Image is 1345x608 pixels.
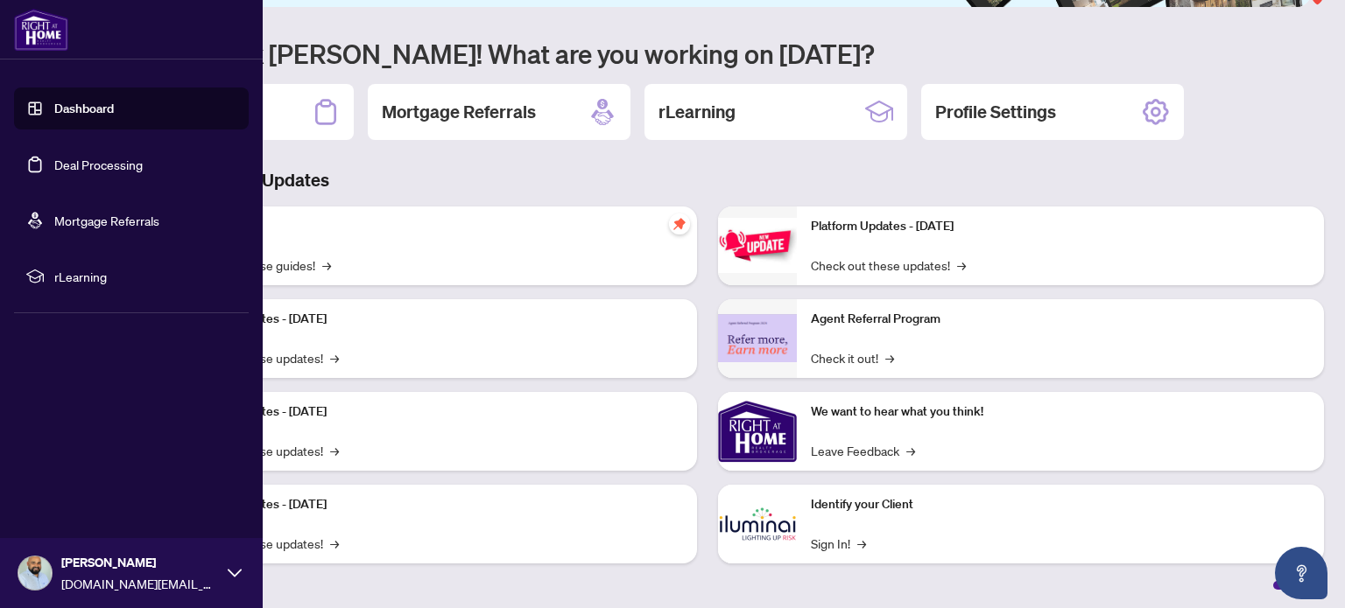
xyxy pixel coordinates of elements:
[54,157,143,172] a: Deal Processing
[658,100,736,124] h2: rLearning
[382,100,536,124] h2: Mortgage Referrals
[184,310,683,329] p: Platform Updates - [DATE]
[54,267,236,286] span: rLearning
[935,100,1056,124] h2: Profile Settings
[1275,547,1327,599] button: Open asap
[330,534,339,553] span: →
[91,37,1324,70] h1: Welcome back [PERSON_NAME]! What are you working on [DATE]?
[811,217,1310,236] p: Platform Updates - [DATE]
[811,534,866,553] a: Sign In!→
[322,255,331,275] span: →
[330,348,339,367] span: →
[61,553,219,572] span: [PERSON_NAME]
[957,255,966,275] span: →
[811,348,894,367] a: Check it out!→
[718,485,797,563] img: Identify your Client
[857,534,866,553] span: →
[330,441,339,460] span: →
[91,168,1324,192] h3: Brokerage & Industry Updates
[18,556,52,590] img: Profile Icon
[184,402,683,422] p: Platform Updates - [DATE]
[184,495,683,514] p: Platform Updates - [DATE]
[811,310,1310,329] p: Agent Referral Program
[906,441,915,460] span: →
[184,217,683,236] p: Self-Help
[718,392,797,471] img: We want to hear what you think!
[718,314,797,362] img: Agent Referral Program
[669,213,690,234] span: pushpin
[811,255,966,275] a: Check out these updates!→
[811,495,1310,514] p: Identify your Client
[811,402,1310,422] p: We want to hear what you think!
[718,218,797,273] img: Platform Updates - June 23, 2025
[885,348,894,367] span: →
[54,213,159,228] a: Mortgage Referrals
[61,574,219,593] span: [DOMAIN_NAME][EMAIL_ADDRESS][DOMAIN_NAME]
[14,9,68,51] img: logo
[54,101,114,116] a: Dashboard
[811,441,915,460] a: Leave Feedback→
